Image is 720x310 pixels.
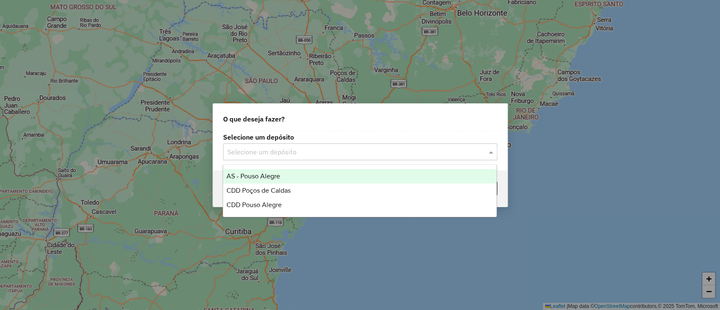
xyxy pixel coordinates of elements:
[223,114,285,124] span: O que deseja fazer?
[227,187,291,194] span: CDD Poços de Caldas
[227,173,280,180] span: AS - Pouso Alegre
[227,201,282,208] span: CDD Pouso Alegre
[223,132,497,142] label: Selecione um depósito
[223,164,497,217] ng-dropdown-panel: Options list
